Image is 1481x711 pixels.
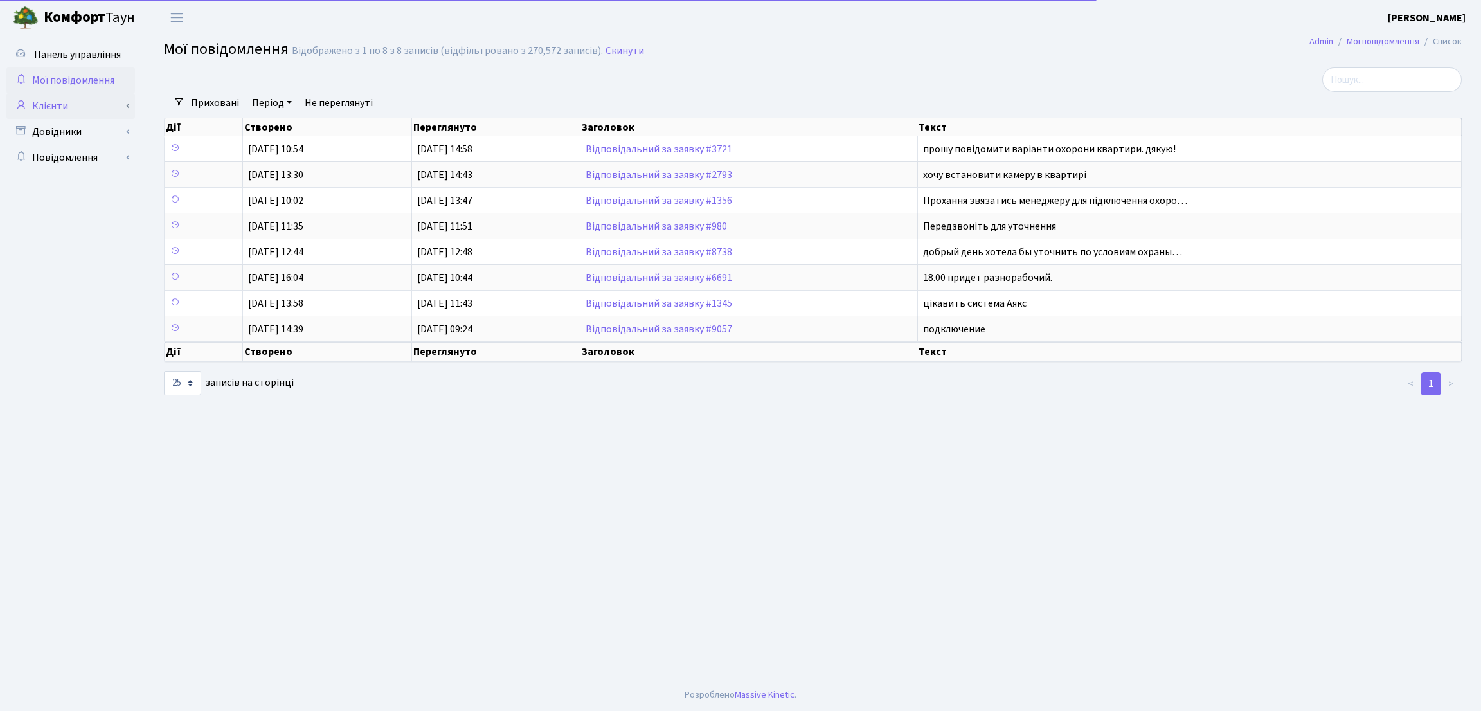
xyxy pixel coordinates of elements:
th: Текст [917,342,1462,361]
span: [DATE] 13:47 [417,194,472,208]
a: Мої повідомлення [6,67,135,93]
span: [DATE] 11:51 [417,219,472,233]
li: Список [1419,35,1462,49]
a: Період [247,92,297,114]
span: Передзвоніть для уточнення [923,219,1056,233]
label: записів на сторінці [164,371,294,395]
th: Заголовок [580,118,917,136]
span: [DATE] 14:58 [417,142,472,156]
a: Приховані [186,92,244,114]
a: [PERSON_NAME] [1388,10,1466,26]
span: [DATE] 12:48 [417,245,472,259]
span: [DATE] 13:30 [248,168,303,182]
button: Переключити навігацію [161,7,193,28]
th: Переглянуто [412,342,581,361]
span: подключение [923,322,985,336]
span: [DATE] 13:58 [248,296,303,310]
a: Відповідальний за заявку #1345 [586,296,732,310]
span: [DATE] 10:02 [248,194,303,208]
span: Мої повідомлення [32,73,114,87]
span: хочу встановити камеру в квартирі [923,168,1086,182]
th: Створено [243,342,412,361]
a: Повідомлення [6,145,135,170]
a: Довідники [6,119,135,145]
span: [DATE] 11:43 [417,296,472,310]
div: Відображено з 1 по 8 з 8 записів (відфільтровано з 270,572 записів). [292,45,603,57]
span: [DATE] 11:35 [248,219,303,233]
span: Панель управління [34,48,121,62]
span: цікавить система Аякс [923,296,1027,310]
a: 1 [1421,372,1441,395]
a: Відповідальний за заявку #9057 [586,322,732,336]
th: Текст [917,118,1462,136]
a: Відповідальний за заявку #3721 [586,142,732,156]
span: Мої повідомлення [164,38,289,60]
span: прошу повідомити варіанти охорони квартири. дякую! [923,142,1176,156]
a: Admin [1309,35,1333,48]
a: Відповідальний за заявку #8738 [586,245,732,259]
b: Комфорт [44,7,105,28]
span: добрый день хотела бы уточнить по условиям охраны… [923,245,1182,259]
span: Прохання звязатись менеджеру для підключення охоро… [923,194,1187,208]
th: Дії [165,118,243,136]
span: [DATE] 16:04 [248,271,303,285]
th: Переглянуто [412,118,581,136]
span: 18.00 придет разнорабочий. [923,271,1052,285]
a: Скинути [606,45,644,57]
input: Пошук... [1322,67,1462,92]
span: [DATE] 09:24 [417,322,472,336]
span: [DATE] 10:54 [248,142,303,156]
span: [DATE] 10:44 [417,271,472,285]
a: Не переглянуті [300,92,378,114]
span: [DATE] 14:39 [248,322,303,336]
th: Заголовок [580,342,917,361]
a: Відповідальний за заявку #980 [586,219,727,233]
a: Мої повідомлення [1347,35,1419,48]
a: Панель управління [6,42,135,67]
img: logo.png [13,5,39,31]
a: Відповідальний за заявку #6691 [586,271,732,285]
span: [DATE] 14:43 [417,168,472,182]
a: Massive Kinetic [735,688,794,701]
select: записів на сторінці [164,371,201,395]
b: [PERSON_NAME] [1388,11,1466,25]
span: [DATE] 12:44 [248,245,303,259]
th: Дії [165,342,243,361]
a: Відповідальний за заявку #2793 [586,168,732,182]
a: Клієнти [6,93,135,119]
span: Таун [44,7,135,29]
nav: breadcrumb [1290,28,1481,55]
div: Розроблено . [685,688,796,702]
a: Відповідальний за заявку #1356 [586,194,732,208]
th: Створено [243,118,412,136]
